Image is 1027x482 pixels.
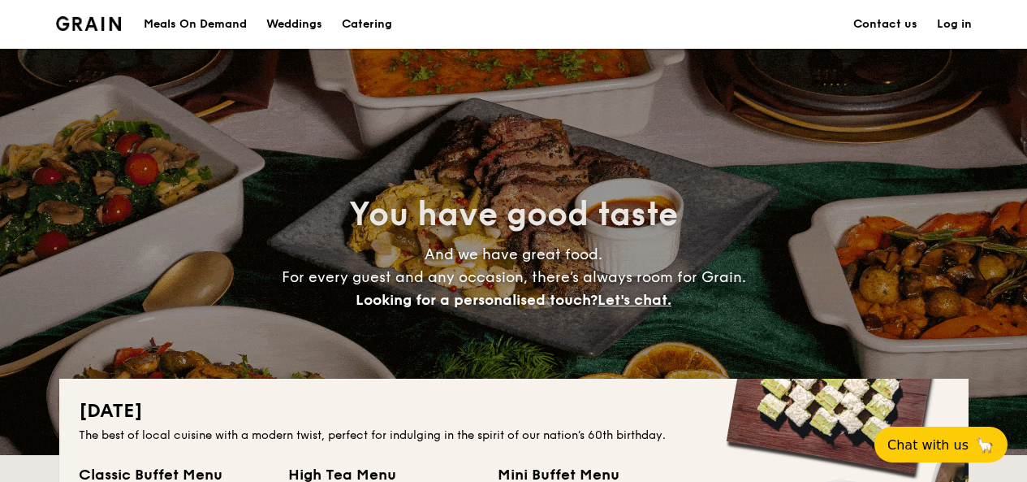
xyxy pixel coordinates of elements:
[975,436,995,454] span: 🦙
[887,437,969,453] span: Chat with us
[56,16,122,31] a: Logotype
[874,427,1008,462] button: Chat with us🦙
[598,291,671,309] span: Let's chat.
[79,398,949,424] h2: [DATE]
[56,16,122,31] img: Grain
[79,428,949,444] div: The best of local cuisine with a modern twist, perfect for indulging in the spirit of our nation’...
